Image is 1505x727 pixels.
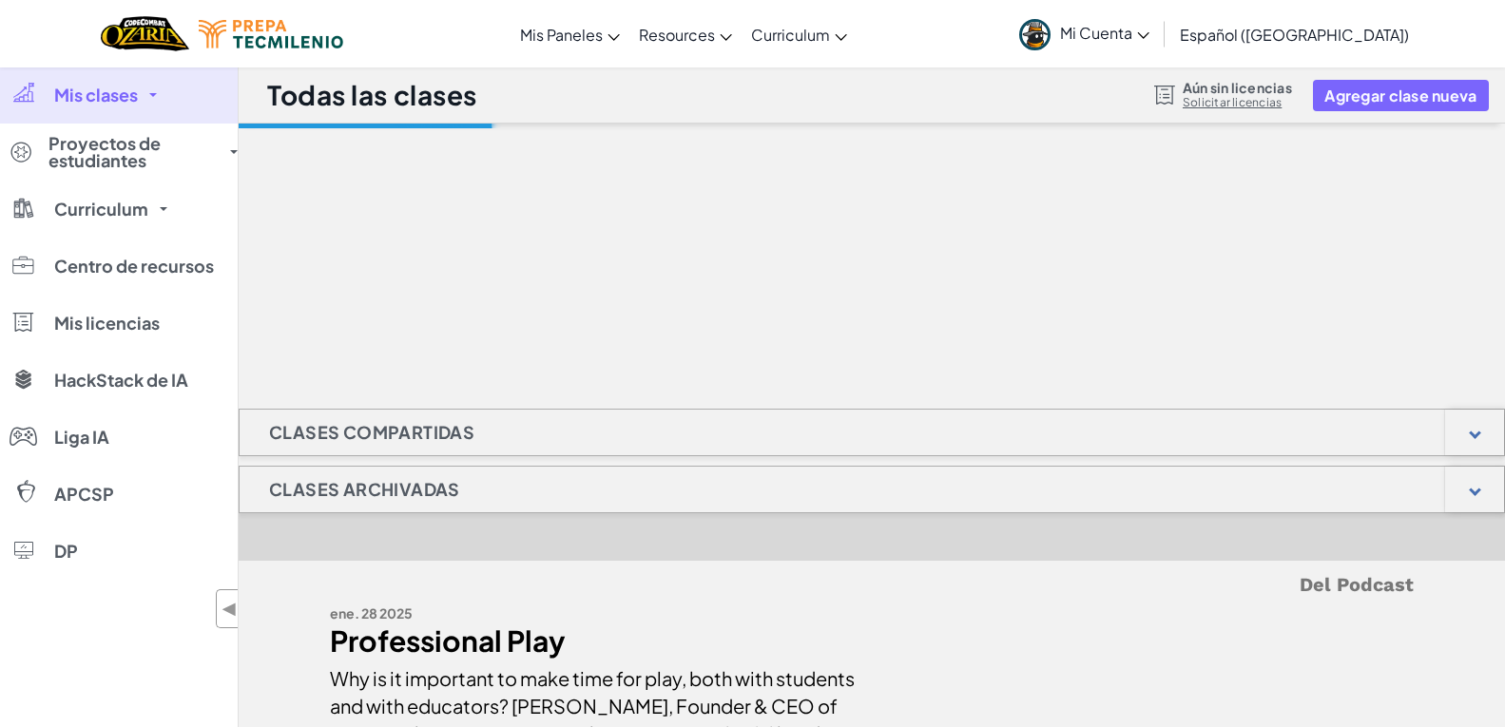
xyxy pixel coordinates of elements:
[330,600,858,627] div: ene. 28 2025
[199,20,343,48] img: Tecmilenio logo
[742,9,857,60] a: Curriculum
[511,9,629,60] a: Mis Paneles
[54,86,138,104] span: Mis clases
[1170,9,1418,60] a: Español ([GEOGRAPHIC_DATA])
[1313,80,1488,111] button: Agregar clase nueva
[330,570,1414,600] h5: Del Podcast
[751,25,830,45] span: Curriculum
[1060,23,1149,43] span: Mi Cuenta
[54,201,148,218] span: Curriculum
[1010,4,1159,64] a: Mi Cuenta
[1019,19,1051,50] img: avatar
[54,429,109,446] span: Liga IA
[222,595,238,622] span: ◀
[240,409,504,456] h1: Clases compartidas
[1183,80,1292,95] span: Aún sin licencias
[1183,95,1292,110] a: Solicitar licencias
[629,9,742,60] a: Resources
[101,14,189,53] img: Home
[267,77,477,113] h1: Todas las clases
[240,466,490,513] h1: Clases Archivadas
[1180,25,1409,45] span: Español ([GEOGRAPHIC_DATA])
[54,315,160,332] span: Mis licencias
[330,627,858,655] div: Professional Play
[520,25,603,45] span: Mis Paneles
[48,135,219,169] span: Proyectos de estudiantes
[54,258,214,275] span: Centro de recursos
[54,372,188,389] span: HackStack de IA
[101,14,189,53] a: Ozaria by CodeCombat logo
[639,25,715,45] span: Resources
